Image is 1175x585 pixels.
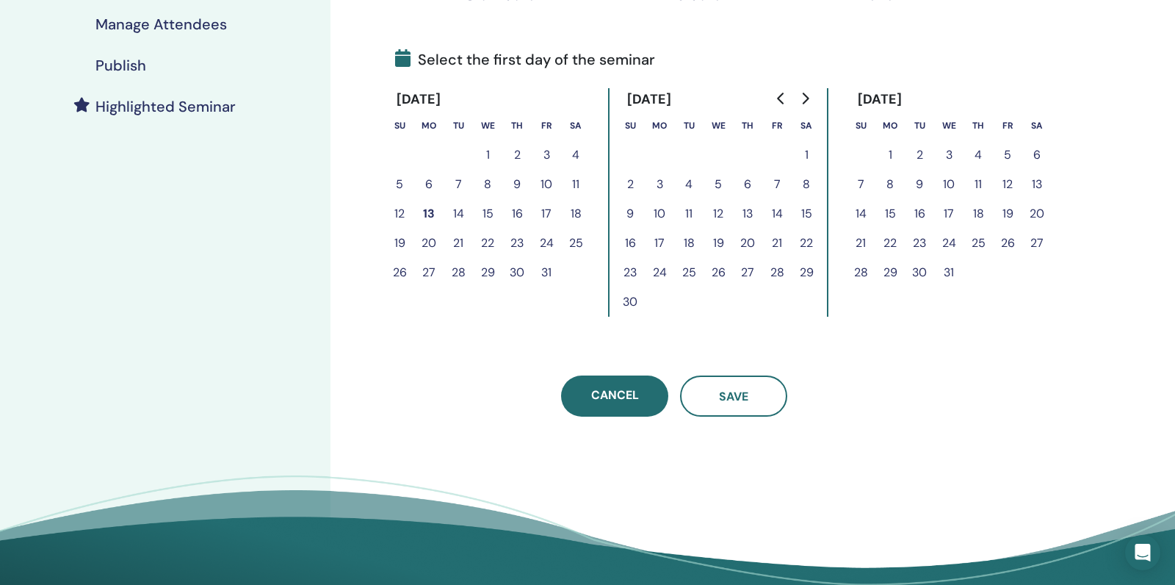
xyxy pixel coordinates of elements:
[762,258,792,287] button: 28
[532,258,561,287] button: 31
[846,199,875,229] button: 14
[993,229,1022,258] button: 26
[733,170,762,199] button: 6
[414,111,444,140] th: Monday
[532,170,561,199] button: 10
[875,258,905,287] button: 29
[846,170,875,199] button: 7
[792,258,821,287] button: 29
[414,258,444,287] button: 27
[385,258,414,287] button: 26
[1022,140,1052,170] button: 6
[473,199,502,229] button: 15
[645,170,674,199] button: 3
[934,229,963,258] button: 24
[905,170,934,199] button: 9
[792,199,821,229] button: 15
[502,229,532,258] button: 23
[561,111,590,140] th: Saturday
[770,84,793,113] button: Go to previous month
[674,170,704,199] button: 4
[846,111,875,140] th: Sunday
[473,258,502,287] button: 29
[875,229,905,258] button: 22
[444,111,473,140] th: Tuesday
[561,170,590,199] button: 11
[704,258,733,287] button: 26
[905,258,934,287] button: 30
[762,229,792,258] button: 21
[719,389,748,404] span: Save
[846,88,914,111] div: [DATE]
[674,258,704,287] button: 25
[532,140,561,170] button: 3
[875,111,905,140] th: Monday
[993,140,1022,170] button: 5
[532,199,561,229] button: 17
[733,111,762,140] th: Thursday
[615,88,684,111] div: [DATE]
[532,229,561,258] button: 24
[561,140,590,170] button: 4
[762,170,792,199] button: 7
[733,229,762,258] button: 20
[846,258,875,287] button: 28
[963,140,993,170] button: 4
[993,199,1022,229] button: 19
[615,170,645,199] button: 2
[645,258,674,287] button: 24
[704,111,733,140] th: Wednesday
[792,229,821,258] button: 22
[1125,535,1160,570] div: Open Intercom Messenger
[792,111,821,140] th: Saturday
[674,199,704,229] button: 11
[615,287,645,317] button: 30
[395,49,655,71] span: Select the first day of the seminar
[502,170,532,199] button: 9
[615,258,645,287] button: 23
[645,111,674,140] th: Monday
[414,229,444,258] button: 20
[934,170,963,199] button: 10
[1022,229,1052,258] button: 27
[444,199,473,229] button: 14
[615,111,645,140] th: Sunday
[934,258,963,287] button: 31
[934,140,963,170] button: 3
[993,170,1022,199] button: 12
[680,376,787,417] button: Save
[502,199,532,229] button: 16
[1022,170,1052,199] button: 13
[762,111,792,140] th: Friday
[792,140,821,170] button: 1
[934,111,963,140] th: Wednesday
[793,84,817,113] button: Go to next month
[414,170,444,199] button: 6
[444,170,473,199] button: 7
[704,229,733,258] button: 19
[645,229,674,258] button: 17
[561,199,590,229] button: 18
[905,140,934,170] button: 2
[875,199,905,229] button: 15
[963,170,993,199] button: 11
[905,199,934,229] button: 16
[762,199,792,229] button: 14
[385,170,414,199] button: 5
[1022,199,1052,229] button: 20
[674,229,704,258] button: 18
[674,111,704,140] th: Tuesday
[532,111,561,140] th: Friday
[615,229,645,258] button: 16
[704,170,733,199] button: 5
[414,199,444,229] button: 13
[875,140,905,170] button: 1
[444,258,473,287] button: 28
[502,111,532,140] th: Thursday
[934,199,963,229] button: 17
[502,140,532,170] button: 2
[733,199,762,229] button: 13
[905,229,934,258] button: 23
[95,57,146,74] h4: Publish
[963,199,993,229] button: 18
